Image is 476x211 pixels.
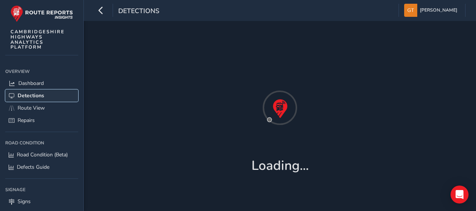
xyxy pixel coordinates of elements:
div: Open Intercom Messenger [451,186,469,204]
span: Signs [18,198,31,205]
div: Signage [5,184,78,195]
h1: Loading... [251,158,309,174]
span: Repairs [18,117,35,124]
span: [PERSON_NAME] [420,4,457,17]
div: Overview [5,66,78,77]
img: diamond-layout [404,4,417,17]
span: Detections [18,92,44,99]
span: Dashboard [18,80,44,87]
div: Road Condition [5,137,78,149]
a: Repairs [5,114,78,126]
a: Road Condition (Beta) [5,149,78,161]
button: [PERSON_NAME] [404,4,460,17]
span: Defects Guide [17,163,49,171]
span: CAMBRIDGESHIRE HIGHWAYS ANALYTICS PLATFORM [10,29,65,50]
span: Detections [118,6,159,17]
span: Road Condition (Beta) [17,151,68,158]
a: Detections [5,89,78,102]
a: Defects Guide [5,161,78,173]
span: Route View [18,104,45,111]
a: Route View [5,102,78,114]
img: rr logo [10,5,73,22]
a: Signs [5,195,78,208]
a: Dashboard [5,77,78,89]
